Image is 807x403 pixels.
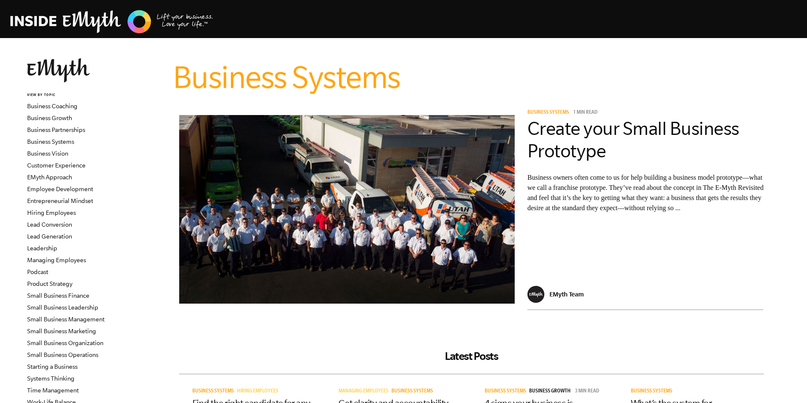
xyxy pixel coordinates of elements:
a: Hiring Employees [237,389,281,395]
a: Product Strategy [27,280,72,287]
a: Starting a Business [27,363,78,370]
span: Business Systems [391,389,433,395]
a: Business Systems [192,389,237,395]
span: Business Systems [631,389,672,395]
h6: VIEW BY TOPIC [27,93,129,98]
span: Business Systems [485,389,526,395]
p: 3 min read [575,389,599,395]
a: Create your Small Business Prototype [527,118,739,161]
p: Business owners often come to us for help building a business model prototype—what we call a fran... [527,173,764,213]
h2: Latest Posts [179,350,764,362]
a: Managing Employees [338,389,391,395]
a: Employee Development [27,186,93,192]
span: Business Systems [192,389,234,395]
span: Business Systems [527,110,569,116]
a: Business Coaching [27,103,78,110]
p: 1 min read [573,110,598,116]
a: Entrepreneurial Mindset [27,197,93,204]
a: Leadership [27,245,57,252]
a: Small Business Operations [27,351,98,358]
a: Business Systems [631,389,675,395]
img: business model prototype [179,115,515,304]
span: Business Growth [529,389,571,395]
a: Business Vision [27,150,68,157]
a: EMyth Approach [27,174,72,181]
a: Business Systems [27,138,74,145]
a: Podcast [27,269,48,275]
a: Small Business Organization [27,340,103,346]
img: EMyth [27,58,90,82]
span: Managing Employees [338,389,388,395]
p: EMyth Team [549,291,584,298]
a: Time Management [27,387,79,394]
h1: Business Systems [173,58,770,96]
a: Business Systems [391,389,436,395]
img: EMyth Business Coaching [10,9,214,35]
a: Business Systems [485,389,529,395]
a: Small Business Marketing [27,328,96,334]
a: Business Systems [527,110,572,116]
a: Lead Conversion [27,221,72,228]
a: Small Business Management [27,316,105,323]
a: Business Partnerships [27,126,85,133]
a: Hiring Employees [27,209,76,216]
a: Small Business Leadership [27,304,98,311]
a: Small Business Finance [27,292,89,299]
a: Business Growth [529,389,574,395]
a: Managing Employees [27,257,86,263]
a: Lead Generation [27,233,72,240]
img: EMyth Team - EMyth [527,286,544,303]
a: Systems Thinking [27,375,75,382]
a: Customer Experience [27,162,86,169]
a: Business Growth [27,115,72,121]
span: Hiring Employees [237,389,278,395]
